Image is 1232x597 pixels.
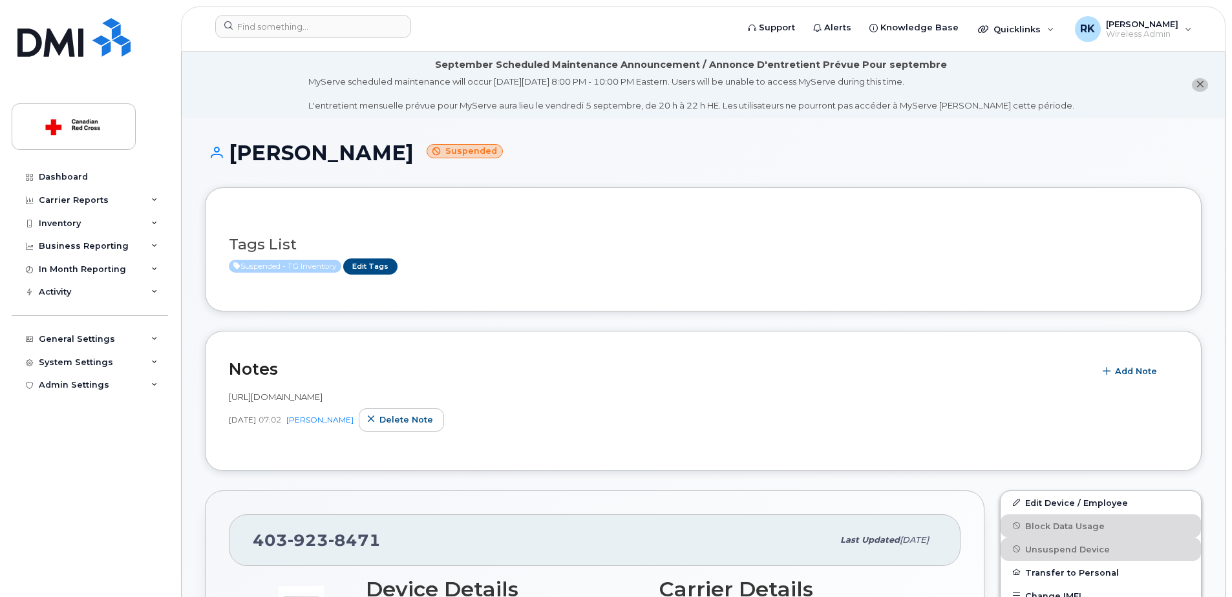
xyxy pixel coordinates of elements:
[1001,491,1201,514] a: Edit Device / Employee
[308,76,1074,112] div: MyServe scheduled maintenance will occur [DATE][DATE] 8:00 PM - 10:00 PM Eastern. Users will be u...
[1192,78,1208,92] button: close notification
[205,141,1202,164] h1: [PERSON_NAME]
[1001,514,1201,538] button: Block Data Usage
[1115,365,1157,377] span: Add Note
[1001,561,1201,584] button: Transfer to Personal
[1025,544,1110,554] span: Unsuspend Device
[229,414,256,425] span: [DATE]
[343,258,398,275] a: Edit Tags
[359,408,444,432] button: Delete note
[229,236,1178,253] h3: Tags List
[1094,360,1168,383] button: Add Note
[286,415,354,424] a: [PERSON_NAME]
[288,530,328,550] span: 923
[435,58,947,72] div: September Scheduled Maintenance Announcement / Annonce D'entretient Prévue Pour septembre
[427,144,503,159] small: Suspended
[229,260,341,273] span: Active
[259,414,281,425] span: 07:02
[328,530,381,550] span: 8471
[379,414,433,426] span: Delete note
[253,530,381,550] span: 403
[229,392,323,402] span: [URL][DOMAIN_NAME]
[900,535,929,545] span: [DATE]
[1001,538,1201,561] button: Unsuspend Device
[229,359,1088,379] h2: Notes
[840,535,900,545] span: Last updated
